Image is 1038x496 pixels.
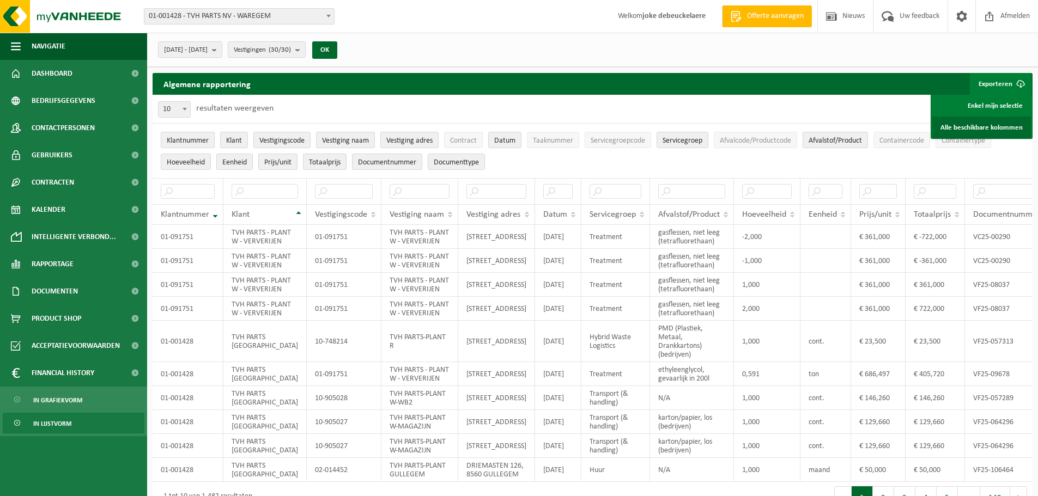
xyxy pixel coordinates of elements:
td: [DATE] [535,321,581,362]
span: Servicegroep [663,137,702,145]
button: ServicegroepServicegroep: Activate to sort [657,132,708,148]
span: Contracten [32,169,74,196]
td: 01-001428 [153,458,223,482]
td: 01-001428 [153,386,223,410]
td: cont. [800,321,851,362]
td: PMD (Plastiek, Metaal, Drankkartons) (bedrijven) [650,321,734,362]
span: Afvalstof/Product [658,210,720,219]
td: cont. [800,410,851,434]
td: € 129,660 [851,410,906,434]
td: € 361,000 [906,273,965,297]
td: € 129,660 [906,410,965,434]
td: [STREET_ADDRESS] [458,386,535,410]
td: TVH PARTS - PLANT W - VERVERIJEN [223,249,307,273]
td: 01-001428 [153,410,223,434]
td: 01-001428 [153,362,223,386]
td: [STREET_ADDRESS] [458,273,535,297]
td: € 129,660 [851,434,906,458]
span: Servicegroepcode [591,137,645,145]
td: Transport (& handling) [581,386,650,410]
td: [DATE] [535,273,581,297]
td: 10-748214 [307,321,381,362]
td: ethyleenglycol, gevaarlijk in 200l [650,362,734,386]
td: TVH PARTS [GEOGRAPHIC_DATA] [223,362,307,386]
td: cont. [800,386,851,410]
td: € 50,000 [851,458,906,482]
td: TVH PARTS - PLANT W - VERVERIJEN [223,297,307,321]
button: ContainercodeContainercode: Activate to sort [873,132,930,148]
td: 01-001428 [153,321,223,362]
td: TVH PARTS-PLANT W-WB2 [381,386,458,410]
span: Datum [494,137,515,145]
td: TVH PARTS-PLANT W-MAGAZIJN [381,434,458,458]
span: Bedrijfsgegevens [32,87,95,114]
span: Financial History [32,359,94,387]
td: TVH PARTS-PLANT R [381,321,458,362]
td: 0,591 [734,362,800,386]
td: TVH PARTS - PLANT W - VERVERIJEN [381,249,458,273]
span: Rapportage [32,250,74,278]
td: TVH PARTS - PLANT W - VERVERIJEN [223,225,307,249]
td: 01-091751 [307,362,381,386]
a: Offerte aanvragen [722,5,812,27]
td: 01-091751 [307,273,381,297]
span: Vestigingen [234,42,291,58]
td: -2,000 [734,225,800,249]
td: [STREET_ADDRESS] [458,362,535,386]
td: TVH PARTS [GEOGRAPHIC_DATA] [223,321,307,362]
td: Treatment [581,225,650,249]
button: ContainertypeContainertype: Activate to sort [936,132,991,148]
button: DocumenttypeDocumenttype: Activate to sort [428,154,485,170]
td: 01-091751 [307,225,381,249]
span: 01-001428 - TVH PARTS NV - WAREGEM [144,9,334,24]
button: [DATE] - [DATE] [158,41,222,58]
a: In lijstvorm [3,413,144,433]
td: [STREET_ADDRESS] [458,321,535,362]
span: Klant [232,210,250,219]
td: TVH PARTS-PLANT W-MAGAZIJN [381,410,458,434]
strong: joke debeuckelaere [642,12,706,20]
button: DatumDatum: Activate to sort [488,132,521,148]
td: [DATE] [535,434,581,458]
td: 10-905027 [307,410,381,434]
span: Vestigingscode [259,137,305,145]
span: [DATE] - [DATE] [164,42,208,58]
button: KlantKlant: Activate to sort [220,132,248,148]
td: € 405,720 [906,362,965,386]
td: € 146,260 [906,386,965,410]
td: 01-091751 [153,249,223,273]
td: TVH PARTS [GEOGRAPHIC_DATA] [223,434,307,458]
td: gasflessen, niet leeg (tetrafluorethaan) [650,249,734,273]
td: € 361,000 [851,297,906,321]
td: € -361,000 [906,249,965,273]
td: TVH PARTS-PLANT GULLEGEM [381,458,458,482]
td: ton [800,362,851,386]
span: Totaalprijs [309,158,341,167]
td: gasflessen, niet leeg (tetrafluorethaan) [650,273,734,297]
td: 01-091751 [153,297,223,321]
td: TVH PARTS [GEOGRAPHIC_DATA] [223,410,307,434]
td: karton/papier, los (bedrijven) [650,434,734,458]
td: [DATE] [535,225,581,249]
button: VestigingscodeVestigingscode: Activate to sort [253,132,311,148]
span: Containercode [879,137,924,145]
button: HoeveelheidHoeveelheid: Activate to sort [161,154,211,170]
span: Prijs/unit [859,210,891,219]
span: Eenheid [222,158,247,167]
td: maand [800,458,851,482]
span: Kalender [32,196,65,223]
a: Alle beschikbare kolommen [932,117,1031,138]
button: Afvalstof/ProductAfvalstof/Product: Activate to sort [803,132,868,148]
button: Vestiging adresVestiging adres: Activate to sort [380,132,439,148]
count: (30/30) [269,46,291,53]
td: Treatment [581,249,650,273]
td: 01-001428 [153,434,223,458]
td: 1,000 [734,410,800,434]
td: Treatment [581,273,650,297]
td: € 23,500 [906,321,965,362]
td: € 722,000 [906,297,965,321]
td: cont. [800,434,851,458]
td: 01-091751 [153,225,223,249]
span: Documentnummer [358,158,416,167]
td: € 23,500 [851,321,906,362]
